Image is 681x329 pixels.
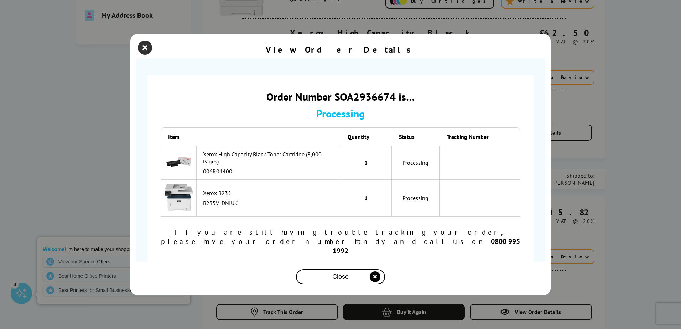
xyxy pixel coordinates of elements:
th: Tracking Number [440,127,520,146]
div: Xerox B235 [203,189,337,197]
img: Xerox High Capacity Black Toner Cartridge (3,000 Pages) [166,150,191,174]
div: Xerox High Capacity Black Toner Cartridge (3,000 Pages) [203,151,337,165]
td: Processing [392,146,440,180]
div: Processing [161,106,520,120]
th: Quantity [340,127,392,146]
div: If you are still having trouble tracking your order, please have your order number handy and call... [161,228,520,255]
span: Close [332,273,349,281]
div: 006R04400 [203,168,337,175]
img: Xerox B235 [165,183,193,211]
td: Processing [392,180,440,217]
div: View Order Details [266,44,415,55]
button: close modal [296,269,385,284]
button: close modal [140,42,150,53]
th: Item [161,127,197,146]
td: 1 [340,180,392,217]
div: B235V_DNIUK [203,199,337,207]
b: 0800 995 1992 [333,237,520,255]
td: 1 [340,146,392,180]
div: Order Number SOA2936674 is… [161,90,520,104]
th: Status [392,127,440,146]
